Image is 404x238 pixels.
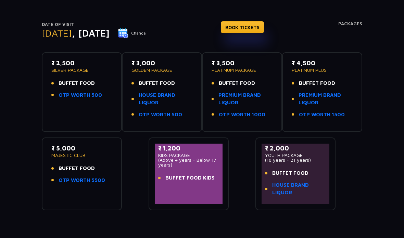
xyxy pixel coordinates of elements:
a: PREMIUM BRAND LIQUOR [218,92,273,107]
span: BUFFET FOOD [299,80,335,88]
p: (Above 4 years - Below 17 years) [158,158,219,168]
a: OTP WORTH 5500 [59,177,105,185]
span: [DATE] [42,28,72,39]
a: OTP WORTH 1500 [299,111,345,119]
span: BUFFET FOOD [272,170,308,177]
p: SILVER PACKAGE [51,68,112,73]
p: ₹ 2,500 [51,59,112,68]
a: OTP WORTH 500 [139,111,182,119]
p: KIDS PACKAGE [158,153,219,158]
p: (18 years - 21 years) [265,158,326,163]
p: PLATINUM PLUS [292,68,353,73]
p: ₹ 3,000 [131,59,192,68]
h4: Packages [338,22,362,46]
a: OTP WORTH 1000 [219,111,265,119]
p: GOLDEN PACKAGE [131,68,192,73]
p: ₹ 4,500 [292,59,353,68]
p: PLATINUM PACKAGE [212,68,273,73]
p: ₹ 1,200 [158,144,219,153]
a: HOUSE BRAND LIQUOR [272,182,326,197]
span: BUFFET FOOD KIDS [165,174,215,182]
a: PREMIUM BRAND LIQUOR [299,92,353,107]
a: OTP WORTH 500 [59,92,102,100]
p: ₹ 5,000 [51,144,112,153]
p: ₹ 3,500 [212,59,273,68]
p: YOUTH PACKAGE [265,153,326,158]
a: HOUSE BRAND LIQUOR [139,92,192,107]
p: MAJESTIC CLUB [51,153,112,158]
span: BUFFET FOOD [59,165,95,173]
button: Change [118,28,146,39]
span: , [DATE] [72,28,110,39]
span: BUFFET FOOD [139,80,175,88]
p: ₹ 2,000 [265,144,326,153]
span: BUFFET FOOD [59,80,95,88]
p: Date of Visit [42,22,146,28]
a: BOOK TICKETS [221,22,264,34]
span: BUFFET FOOD [219,80,255,88]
